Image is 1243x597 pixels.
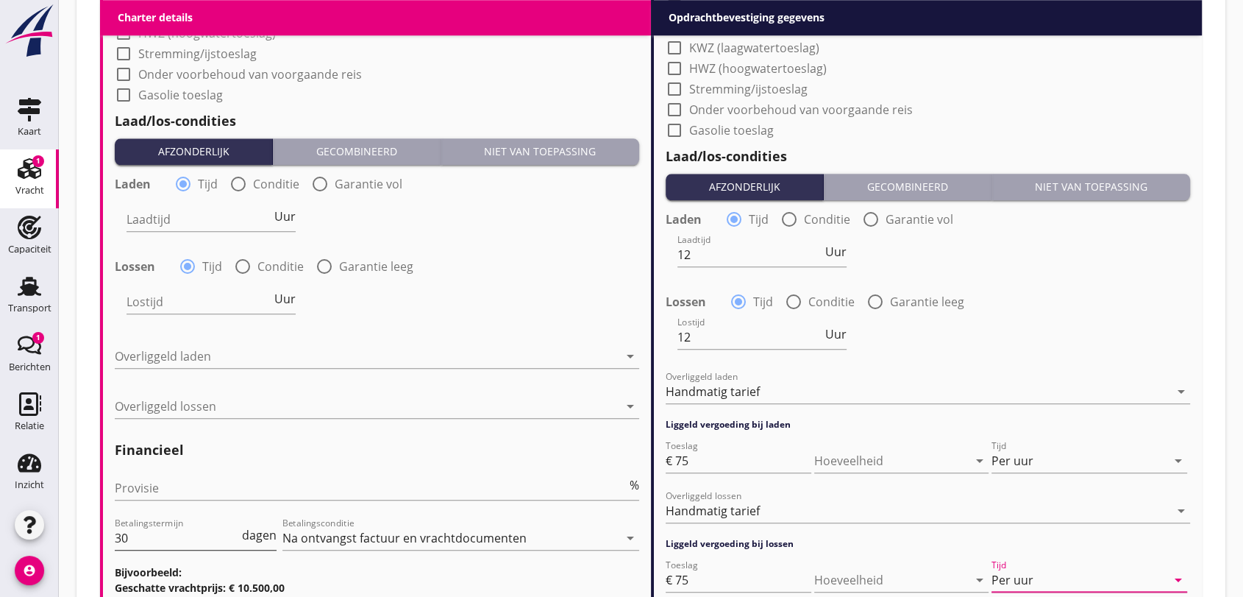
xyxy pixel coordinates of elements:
div: Per uur [991,454,1033,467]
h2: Financieel [115,440,639,460]
input: Provisie [115,476,627,500]
span: Uur [274,211,296,222]
label: Garantie leeg [890,294,964,309]
div: Relatie [15,421,44,431]
i: arrow_drop_down [971,452,989,470]
div: Handmatig tarief [666,385,760,398]
input: Laadtijd [127,208,271,231]
img: logo-small.a267ee39.svg [3,4,56,58]
label: Gasolie toeslag [138,88,223,102]
input: Toeslag [675,449,811,473]
i: arrow_drop_down [621,529,639,547]
input: Laadtijd [677,243,822,266]
i: arrow_drop_down [1172,383,1190,400]
label: Garantie vol [335,177,402,191]
div: Afzonderlijk [121,144,266,159]
div: 1 [32,332,44,344]
h2: Laad/los-condities [666,146,1190,166]
label: Garantie vol [886,212,953,227]
i: account_circle [15,556,44,585]
span: Uur [825,328,847,340]
label: Onder voorbehoud van voorgaande reis [689,102,913,117]
label: Stremming/ijstoeslag [689,82,808,96]
div: Inzicht [15,480,44,490]
i: arrow_drop_down [1169,571,1187,589]
i: arrow_drop_down [621,398,639,415]
div: % [627,479,639,491]
label: HWZ (hoogwatertoeslag) [689,61,827,76]
div: Transport [8,303,51,313]
h3: Geschatte vrachtprijs: € 10.500,00 [115,580,639,596]
strong: Laden [115,177,151,191]
strong: Laden [666,212,702,227]
strong: Lossen [666,294,706,309]
button: Niet van toepassing [992,174,1190,200]
button: Afzonderlijk [115,138,273,165]
h3: Bijvoorbeeld: [115,565,639,580]
strong: Lossen [115,259,155,274]
div: dagen [239,529,277,541]
label: Conditie [253,177,299,191]
div: Afzonderlijk [672,179,817,194]
i: arrow_drop_down [1169,452,1187,470]
label: Transportbasis [689,20,774,35]
input: Lostijd [677,325,822,349]
div: € [666,571,675,589]
i: arrow_drop_down [971,571,989,589]
div: Niet van toepassing [998,179,1184,194]
button: Gecombineerd [273,138,441,165]
label: Stremming/ijstoeslag [138,46,257,61]
label: HWZ (hoogwatertoeslag) [138,26,276,40]
label: Conditie [808,294,855,309]
div: Handmatig tarief [666,504,760,517]
div: Vracht [15,186,44,195]
div: Per uur [991,573,1033,587]
input: Lostijd [127,290,271,314]
label: Conditie [804,212,850,227]
div: Berichten [9,362,51,372]
label: Conditie [257,259,304,274]
i: arrow_drop_down [1172,502,1190,520]
div: Gecombineerd [830,179,985,194]
div: Kaart [18,127,41,136]
h2: Laad/los-condities [115,111,639,131]
label: KWZ (laagwatertoeslag) [138,5,268,20]
label: Tijd [753,294,773,309]
input: Betalingstermijn [115,526,239,550]
h4: Liggeld vergoeding bij lossen [666,537,1190,551]
div: Na ontvangst factuur en vrachtdocumenten [282,531,527,545]
i: arrow_drop_down [621,347,639,365]
button: Niet van toepassing [441,138,639,165]
div: € [666,452,675,470]
label: Tijd [202,259,222,274]
label: Garantie leeg [339,259,413,274]
label: KWZ (laagwatertoeslag) [689,40,819,55]
div: Gecombineerd [279,144,434,159]
span: Uur [825,246,847,258]
input: Toeslag [675,568,811,592]
label: Tijd [749,212,769,227]
label: Tijd [198,177,218,191]
h4: Liggeld vergoeding bij laden [666,418,1190,431]
label: Gasolie toeslag [689,123,774,138]
span: Uur [274,293,296,305]
label: Onder voorbehoud van voorgaande reis [138,67,362,82]
div: Niet van toepassing [447,144,633,159]
button: Gecombineerd [824,174,991,200]
div: Capaciteit [8,244,51,254]
div: 1 [32,155,44,167]
button: Afzonderlijk [666,174,824,200]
